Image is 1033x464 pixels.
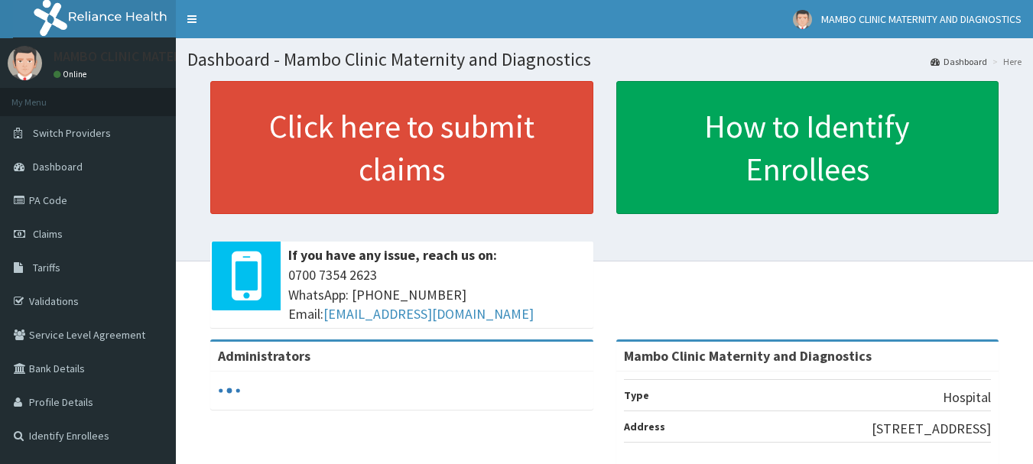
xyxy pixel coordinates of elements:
[323,305,534,323] a: [EMAIL_ADDRESS][DOMAIN_NAME]
[187,50,1022,70] h1: Dashboard - Mambo Clinic Maternity and Diagnostics
[54,50,323,63] p: MAMBO CLINIC MATERNITY AND DIAGNOSTICS
[288,246,497,264] b: If you have any issue, reach us on:
[616,81,999,214] a: How to Identify Enrollees
[624,420,665,433] b: Address
[218,379,241,402] svg: audio-loading
[210,81,593,214] a: Click here to submit claims
[33,261,60,274] span: Tariffs
[821,12,1022,26] span: MAMBO CLINIC MATERNITY AND DIAGNOSTICS
[624,347,872,365] strong: Mambo Clinic Maternity and Diagnostics
[931,55,987,68] a: Dashboard
[624,388,649,402] b: Type
[54,69,90,79] a: Online
[218,347,310,365] b: Administrators
[872,419,991,439] p: [STREET_ADDRESS]
[288,265,586,324] span: 0700 7354 2623 WhatsApp: [PHONE_NUMBER] Email:
[33,227,63,241] span: Claims
[943,388,991,407] p: Hospital
[989,55,1022,68] li: Here
[33,126,111,140] span: Switch Providers
[33,160,83,174] span: Dashboard
[793,10,812,29] img: User Image
[8,46,42,80] img: User Image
